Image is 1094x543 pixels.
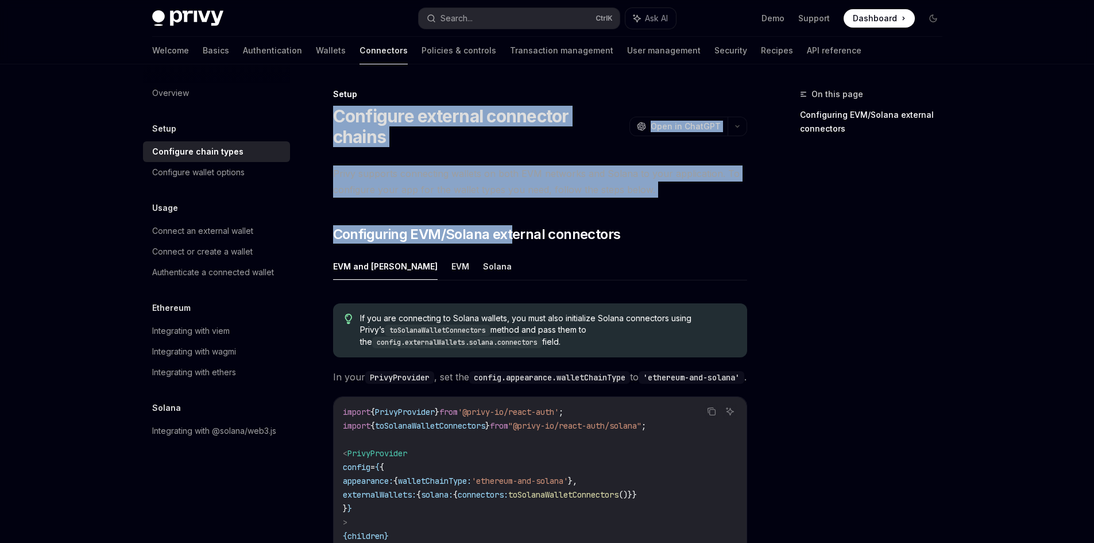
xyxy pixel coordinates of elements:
a: Connect an external wallet [143,221,290,241]
div: Integrating with wagmi [152,345,236,359]
a: Dashboard [844,9,915,28]
a: User management [627,37,701,64]
span: Ask AI [645,13,668,24]
a: Configure chain types [143,141,290,162]
a: Connectors [359,37,408,64]
span: appearance: [343,476,393,486]
span: If you are connecting to Solana wallets, you must also initialize Solana connectors using Privy’s... [360,313,735,348]
button: Copy the contents from the code block [704,404,719,419]
a: Policies & controls [422,37,496,64]
button: Ask AI [625,8,676,29]
code: 'ethereum-and-solana' [639,371,744,384]
span: Configuring EVM/Solana external connectors [333,225,621,244]
div: Connect or create a wallet [152,245,253,259]
span: PrivyProvider [347,448,407,459]
span: externalWallets: [343,490,416,500]
span: { [416,490,421,500]
button: Search...CtrlK [419,8,620,29]
span: ()}} [618,490,637,500]
div: Connect an external wallet [152,224,253,238]
span: { [375,462,380,472]
span: > [343,517,347,527]
div: Authenticate a connected wallet [152,265,274,279]
a: Wallets [316,37,346,64]
span: solana: [421,490,453,500]
a: Integrating with @solana/web3.js [143,421,290,441]
a: API reference [807,37,861,64]
span: Open in ChatGPT [651,121,721,132]
div: Configure wallet options [152,165,245,179]
a: Welcome [152,37,189,64]
div: Integrating with @solana/web3.js [152,424,276,438]
h1: Configure external connector chains [333,106,625,147]
a: Security [714,37,747,64]
span: }, [568,476,577,486]
span: { [380,462,384,472]
a: Connect or create a wallet [143,241,290,262]
span: } [384,531,389,541]
img: dark logo [152,10,223,26]
button: EVM and [PERSON_NAME] [333,253,438,280]
span: from [490,421,508,431]
span: "@privy-io/react-auth/solana" [508,421,641,431]
span: = [370,462,375,472]
span: { [343,531,347,541]
a: Support [798,13,830,24]
h5: Solana [152,401,181,415]
span: '@privy-io/react-auth' [458,407,559,417]
div: Configure chain types [152,145,243,159]
span: toSolanaWalletConnectors [508,490,618,500]
button: Open in ChatGPT [629,117,728,136]
code: toSolanaWalletConnectors [385,325,490,336]
a: Configuring EVM/Solana external connectors [800,106,952,138]
a: Integrating with viem [143,321,290,341]
span: { [393,476,398,486]
span: from [439,407,458,417]
span: PrivyProvider [375,407,435,417]
span: Privy supports connecting wallets on both EVM networks and Solana to your application. To configu... [333,165,747,198]
span: ; [641,421,646,431]
h5: Setup [152,122,176,136]
a: Demo [761,13,784,24]
span: ; [559,407,563,417]
span: config [343,462,370,472]
span: children [347,531,384,541]
span: } [343,503,347,514]
a: Transaction management [510,37,613,64]
span: import [343,421,370,431]
span: } [347,503,352,514]
code: config.appearance.walletChainType [469,371,630,384]
button: Toggle dark mode [924,9,942,28]
span: On this page [811,87,863,101]
div: Overview [152,86,189,100]
code: PrivyProvider [365,371,434,384]
a: Authentication [243,37,302,64]
code: config.externalWallets.solana.connectors [372,337,542,348]
button: Solana [483,253,512,280]
a: Integrating with wagmi [143,341,290,362]
a: Integrating with ethers [143,362,290,383]
span: connectors: [458,490,508,500]
span: In your , set the to . [333,369,747,385]
a: Authenticate a connected wallet [143,262,290,283]
span: Ctrl K [596,14,613,23]
a: Overview [143,83,290,103]
span: < [343,448,347,459]
span: } [435,407,439,417]
span: Dashboard [853,13,897,24]
h5: Usage [152,201,178,215]
a: Basics [203,37,229,64]
svg: Tip [345,314,353,324]
span: walletChainType: [398,476,471,486]
span: toSolanaWalletConnectors [375,421,485,431]
a: Configure wallet options [143,162,290,183]
span: 'ethereum-and-solana' [471,476,568,486]
span: { [453,490,458,500]
span: { [370,421,375,431]
span: import [343,407,370,417]
span: { [370,407,375,417]
button: Ask AI [722,404,737,419]
div: Integrating with ethers [152,365,236,379]
button: EVM [451,253,469,280]
div: Setup [333,88,747,100]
